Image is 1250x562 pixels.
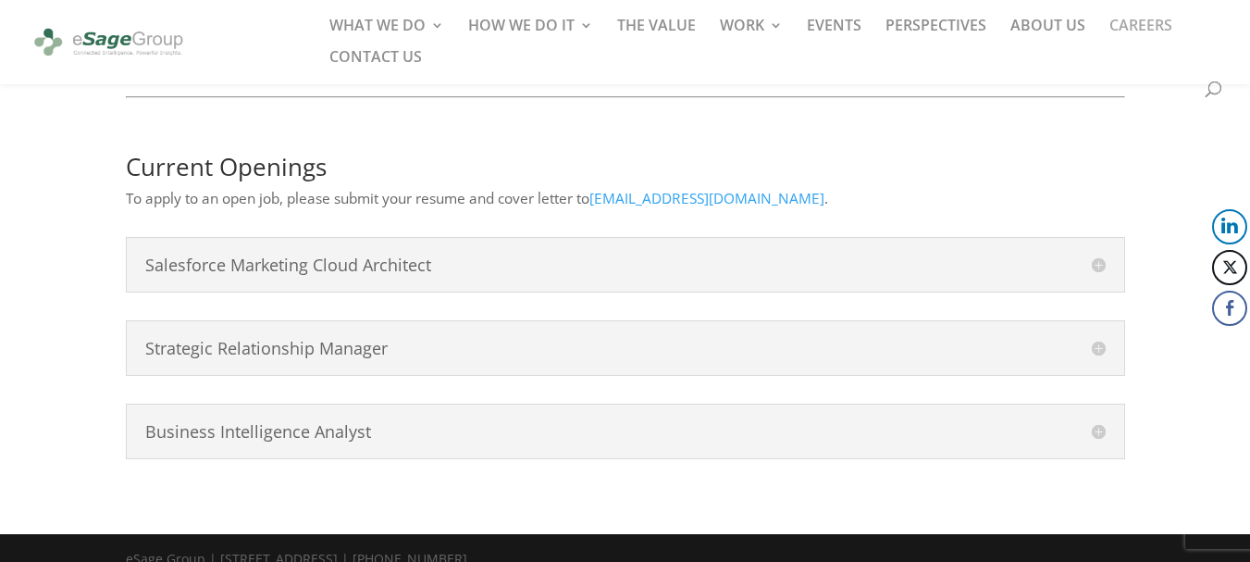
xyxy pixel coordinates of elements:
a: THE VALUE [617,19,696,50]
a: EVENTS [807,19,861,50]
button: Twitter Share [1212,250,1247,285]
a: CONTACT US [329,50,422,81]
button: Facebook Share [1212,291,1247,326]
a: CAREERS [1109,19,1172,50]
a: [EMAIL_ADDRESS][DOMAIN_NAME] [589,189,824,208]
p: To apply to an open job, please submit your resume and cover letter to . [126,188,1125,210]
a: HOW WE DO IT [468,19,593,50]
h4: Strategic Relationship Manager [145,340,1106,356]
button: LinkedIn Share [1212,209,1247,244]
a: WORK [720,19,783,50]
a: WHAT WE DO [329,19,444,50]
img: eSage Group [31,21,186,64]
a: ABOUT US [1010,19,1085,50]
h4: Business Intelligence Analyst [145,423,1106,440]
h2: Current Openings [126,155,1125,188]
a: PERSPECTIVES [885,19,986,50]
h4: Salesforce Marketing Cloud Architect [145,256,1106,273]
